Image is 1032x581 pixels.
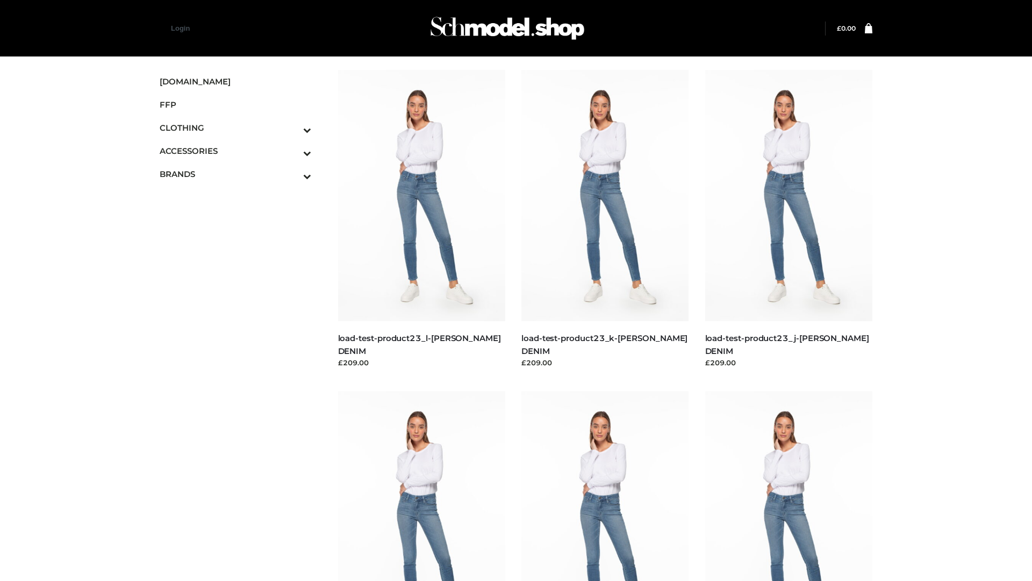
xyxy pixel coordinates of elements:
a: load-test-product23_j-[PERSON_NAME] DENIM [705,333,869,356]
a: £0.00 [837,24,856,32]
span: ACCESSORIES [160,145,311,157]
a: ACCESSORIESToggle Submenu [160,139,311,162]
div: £209.00 [521,357,689,368]
a: load-test-product23_l-[PERSON_NAME] DENIM [338,333,501,356]
a: FFP [160,93,311,116]
div: £209.00 [338,357,506,368]
span: £ [837,24,841,32]
bdi: 0.00 [837,24,856,32]
a: load-test-product23_k-[PERSON_NAME] DENIM [521,333,687,356]
a: Login [171,24,190,32]
img: Schmodel Admin 964 [427,7,588,49]
a: BRANDSToggle Submenu [160,162,311,186]
span: [DOMAIN_NAME] [160,75,311,88]
a: [DOMAIN_NAME] [160,70,311,93]
span: BRANDS [160,168,311,180]
button: Toggle Submenu [274,116,311,139]
button: Toggle Submenu [274,139,311,162]
span: CLOTHING [160,122,311,134]
span: FFP [160,98,311,111]
a: CLOTHINGToggle Submenu [160,116,311,139]
button: Toggle Submenu [274,162,311,186]
div: £209.00 [705,357,873,368]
